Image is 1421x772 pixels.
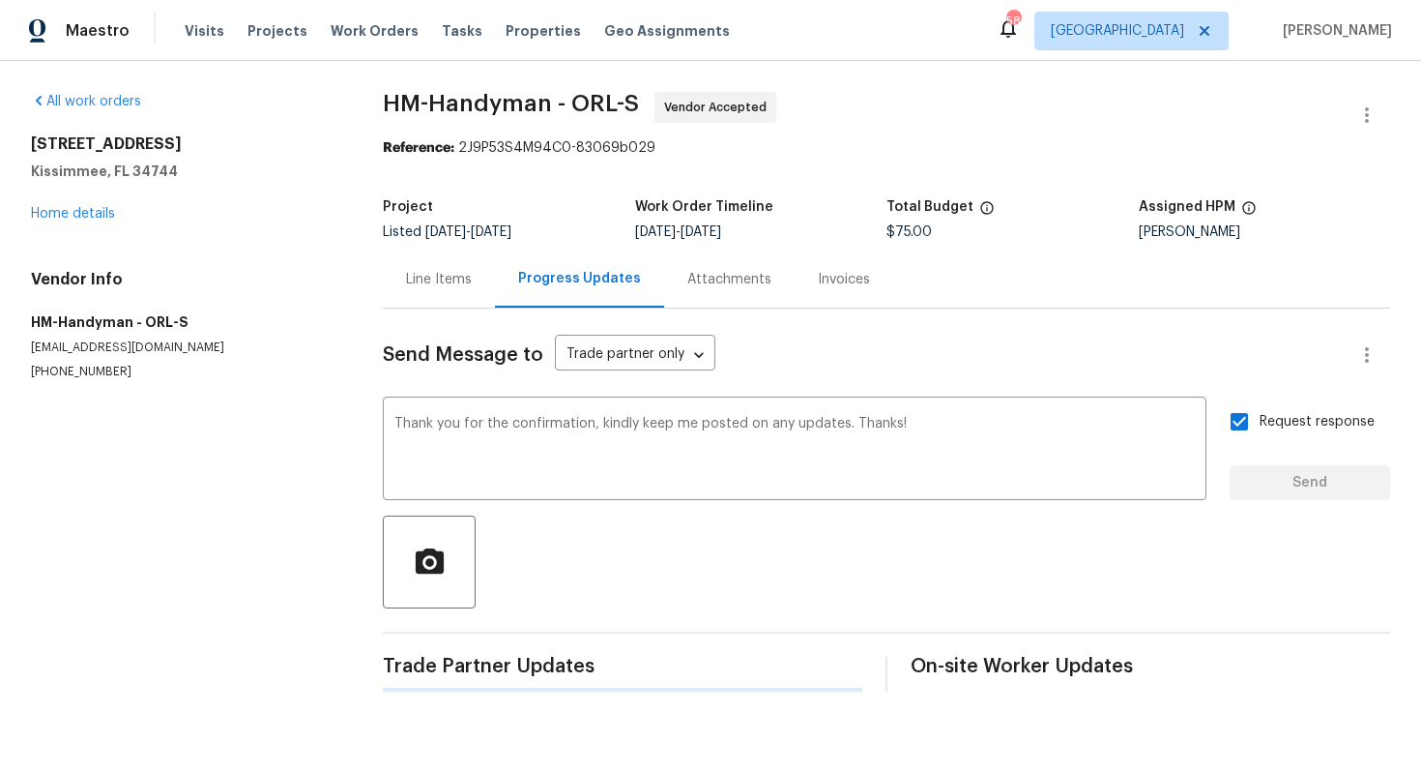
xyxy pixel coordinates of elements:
[518,269,641,288] div: Progress Updates
[31,270,336,289] h4: Vendor Info
[383,657,862,676] span: Trade Partner Updates
[471,225,511,239] span: [DATE]
[383,92,639,115] span: HM-Handyman - ORL-S
[979,200,995,225] span: The total cost of line items that have been proposed by Opendoor. This sum includes line items th...
[1241,200,1257,225] span: The hpm assigned to this work order.
[1275,21,1392,41] span: [PERSON_NAME]
[886,225,932,239] span: $75.00
[383,225,511,239] span: Listed
[383,200,433,214] h5: Project
[31,364,336,380] p: [PHONE_NUMBER]
[31,340,336,356] p: [EMAIL_ADDRESS][DOMAIN_NAME]
[1139,225,1391,239] div: [PERSON_NAME]
[886,200,973,214] h5: Total Budget
[383,138,1390,158] div: 2J9P53S4M94C0-83069b029
[664,98,774,117] span: Vendor Accepted
[1139,200,1235,214] h5: Assigned HPM
[604,21,730,41] span: Geo Assignments
[681,225,721,239] span: [DATE]
[635,225,721,239] span: -
[247,21,307,41] span: Projects
[1051,21,1184,41] span: [GEOGRAPHIC_DATA]
[31,134,336,154] h2: [STREET_ADDRESS]
[818,270,870,289] div: Invoices
[687,270,771,289] div: Attachments
[425,225,466,239] span: [DATE]
[425,225,511,239] span: -
[506,21,581,41] span: Properties
[331,21,419,41] span: Work Orders
[406,270,472,289] div: Line Items
[383,141,454,155] b: Reference:
[1260,412,1375,432] span: Request response
[555,340,715,371] div: Trade partner only
[31,95,141,108] a: All work orders
[1006,12,1020,31] div: 58
[635,200,773,214] h5: Work Order Timeline
[31,312,336,332] h5: HM-Handyman - ORL-S
[383,345,543,365] span: Send Message to
[185,21,224,41] span: Visits
[911,657,1390,676] span: On-site Worker Updates
[31,162,336,181] h5: Kissimmee, FL 34744
[394,417,1195,485] textarea: Thank you for the confirmation, kindly keep me posted on any updates. Thanks!
[442,24,482,38] span: Tasks
[66,21,130,41] span: Maestro
[31,207,115,221] a: Home details
[635,225,676,239] span: [DATE]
